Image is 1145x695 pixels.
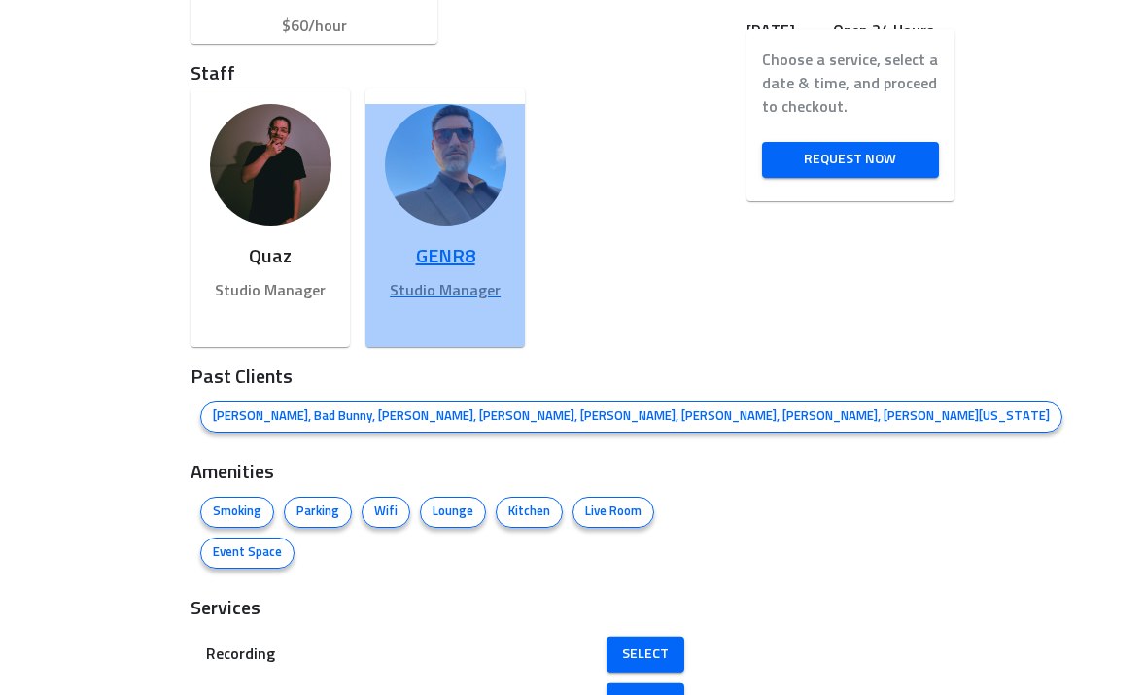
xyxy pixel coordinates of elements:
[191,104,350,347] a: QuazQuazStudio Manager
[607,637,684,673] a: Select
[762,49,939,119] label: Choose a service, select a date & time, and proceed to checkout.
[206,241,334,272] h6: Quaz
[206,279,334,302] p: Studio Manager
[191,631,700,678] div: Recording
[206,15,422,38] p: $60/hour
[201,503,273,522] span: Smoking
[201,543,294,563] span: Event Space
[497,503,562,522] span: Kitchen
[573,503,653,522] span: Live Room
[762,142,939,178] a: Request Now
[381,241,509,272] h6: GENR8
[622,643,669,667] span: Select
[363,503,409,522] span: Wifi
[206,643,653,666] span: Recording
[191,59,700,88] h3: Staff
[833,17,947,45] h6: Open 24 Hours
[385,104,506,226] img: GENR8
[210,104,331,226] img: Quaz
[365,104,525,347] a: GENR8GENR8Studio Manager
[201,407,1061,427] span: [PERSON_NAME], Bad Bunny, [PERSON_NAME], [PERSON_NAME], [PERSON_NAME], [PERSON_NAME], [PERSON_NAM...
[285,503,351,522] span: Parking
[381,279,509,302] p: Studio Manager
[746,17,825,45] h6: [DATE]
[778,148,923,172] span: Request Now
[421,503,485,522] span: Lounge
[191,458,700,487] h3: Amenities
[191,594,700,623] h3: Services
[191,363,700,392] h3: Past Clients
